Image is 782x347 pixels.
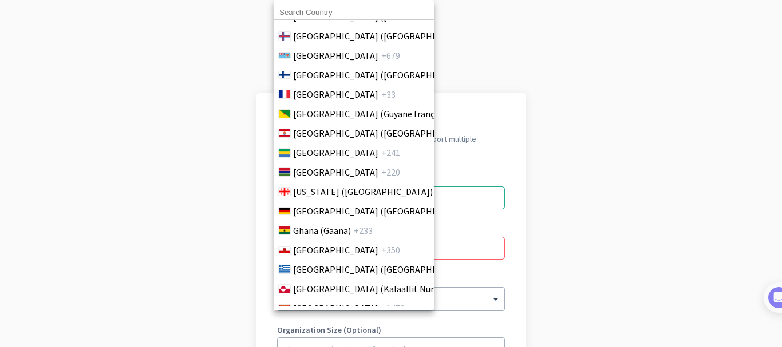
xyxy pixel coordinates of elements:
[293,262,472,276] span: [GEOGRAPHIC_DATA] ([GEOGRAPHIC_DATA])
[293,185,433,198] span: [US_STATE] ([GEOGRAPHIC_DATA])
[381,49,400,62] span: +679
[293,49,378,62] span: [GEOGRAPHIC_DATA]
[293,146,378,159] span: [GEOGRAPHIC_DATA]
[381,301,405,315] span: +1473
[293,165,378,179] span: [GEOGRAPHIC_DATA]
[293,301,378,315] span: [GEOGRAPHIC_DATA]
[293,107,453,121] span: [GEOGRAPHIC_DATA] (Guyane française)
[293,224,351,237] span: Ghana (Gaana)
[274,5,434,20] input: Search Country
[293,68,472,82] span: [GEOGRAPHIC_DATA] ([GEOGRAPHIC_DATA])
[293,87,378,101] span: [GEOGRAPHIC_DATA]
[381,243,400,257] span: +350
[293,282,452,296] span: [GEOGRAPHIC_DATA] (Kalaallit Nunaat)
[381,165,400,179] span: +220
[381,146,400,159] span: +241
[381,87,396,101] span: +33
[293,126,472,140] span: [GEOGRAPHIC_DATA] ([GEOGRAPHIC_DATA])
[293,243,378,257] span: [GEOGRAPHIC_DATA]
[293,29,472,43] span: [GEOGRAPHIC_DATA] ([GEOGRAPHIC_DATA])
[293,204,472,218] span: [GEOGRAPHIC_DATA] ([GEOGRAPHIC_DATA])
[354,224,373,237] span: +233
